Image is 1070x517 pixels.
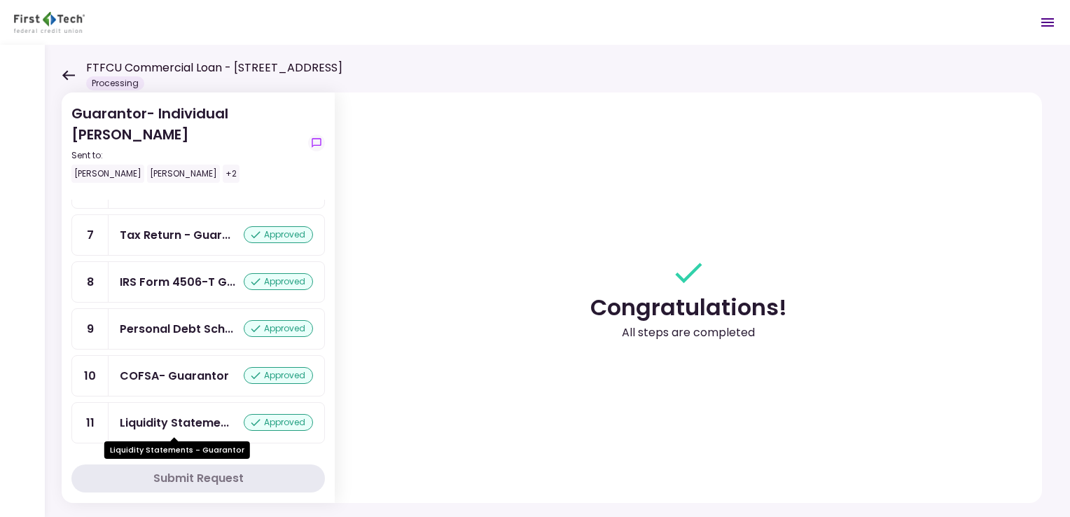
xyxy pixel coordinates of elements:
[590,291,787,324] div: Congratulations!
[71,355,325,397] a: 10COFSA- Guarantorapproved
[120,367,229,385] div: COFSA- Guarantor
[147,165,220,183] div: [PERSON_NAME]
[72,403,109,443] div: 11
[71,103,303,183] div: Guarantor- Individual [PERSON_NAME]
[244,414,313,431] div: approved
[120,226,230,244] div: Tax Return - Guarantor
[71,464,325,492] button: Submit Request
[120,414,229,432] div: Liquidity Statements - Guarantor
[153,470,244,487] div: Submit Request
[244,273,313,290] div: approved
[120,273,235,291] div: IRS Form 4506-T Guarantor
[71,261,325,303] a: 8IRS Form 4506-T Guarantorapproved
[223,165,239,183] div: +2
[622,324,755,341] div: All steps are completed
[72,262,109,302] div: 8
[72,356,109,396] div: 10
[104,441,250,459] div: Liquidity Statements - Guarantor
[308,135,325,151] button: show-messages
[244,367,313,384] div: approved
[71,402,325,443] a: 11Liquidity Statements - Guarantorapproved
[72,215,109,255] div: 7
[120,320,233,338] div: Personal Debt Schedule
[244,226,313,243] div: approved
[72,309,109,349] div: 9
[71,149,303,162] div: Sent to:
[71,214,325,256] a: 7Tax Return - Guarantorapproved
[71,165,144,183] div: [PERSON_NAME]
[71,308,325,350] a: 9Personal Debt Scheduleapproved
[1031,6,1064,39] button: Open menu
[86,76,144,90] div: Processing
[14,12,85,33] img: Partner icon
[244,320,313,337] div: approved
[86,60,342,76] h1: FTFCU Commercial Loan - [STREET_ADDRESS]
